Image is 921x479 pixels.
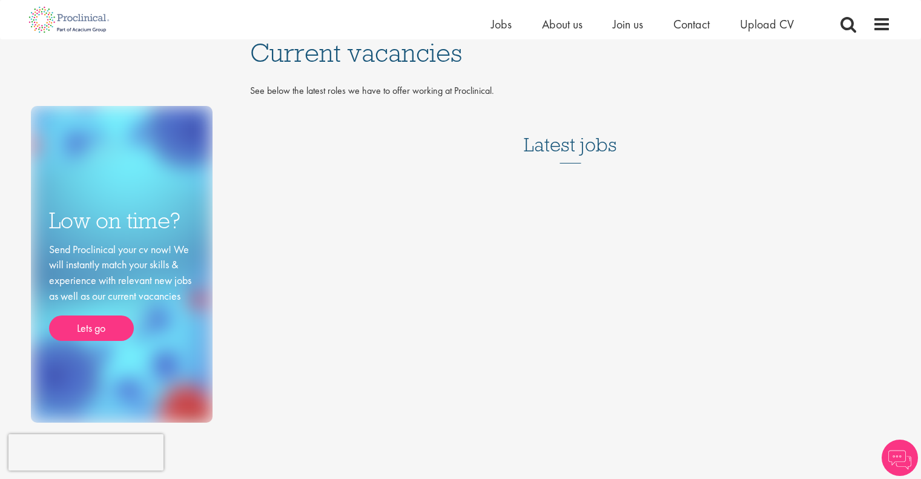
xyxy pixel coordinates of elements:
[250,84,891,98] p: See below the latest roles we have to offer working at Proclinical.
[740,16,794,32] a: Upload CV
[882,440,918,476] img: Chatbot
[49,209,194,233] h3: Low on time?
[49,242,194,342] div: Send Proclinical your cv now! We will instantly match your skills & experience with relevant new ...
[524,104,617,164] h3: Latest jobs
[8,434,163,471] iframe: reCAPTCHA
[673,16,710,32] a: Contact
[542,16,583,32] a: About us
[250,36,462,69] span: Current vacancies
[613,16,643,32] a: Join us
[491,16,512,32] a: Jobs
[49,315,134,341] a: Lets go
